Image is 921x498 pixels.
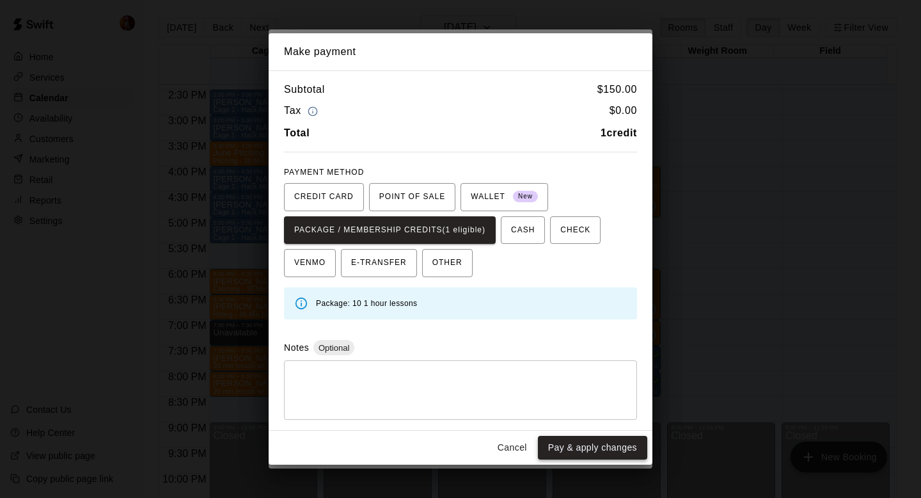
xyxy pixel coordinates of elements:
[513,188,538,205] span: New
[492,436,533,460] button: Cancel
[284,216,496,245] button: PACKAGE / MEMBERSHIP CREDITS(1 eligible)
[471,187,538,207] span: WALLET
[284,183,364,211] button: CREDIT CARD
[313,343,354,353] span: Optional
[422,249,473,277] button: OTHER
[284,168,364,177] span: PAYMENT METHOD
[369,183,455,211] button: POINT OF SALE
[284,249,336,277] button: VENMO
[379,187,445,207] span: POINT OF SALE
[560,220,590,241] span: CHECK
[284,342,309,353] label: Notes
[511,220,535,241] span: CASH
[597,81,637,98] h6: $ 150.00
[351,253,407,273] span: E-TRANSFER
[432,253,462,273] span: OTHER
[550,216,601,245] button: CHECK
[316,299,418,308] span: Package: 10 1 hour lessons
[294,253,326,273] span: VENMO
[610,102,637,120] h6: $ 0.00
[601,127,637,138] b: 1 credit
[284,81,325,98] h6: Subtotal
[294,220,485,241] span: PACKAGE / MEMBERSHIP CREDITS (1 eligible)
[501,216,545,245] button: CASH
[538,436,647,460] button: Pay & apply changes
[284,127,310,138] b: Total
[294,187,354,207] span: CREDIT CARD
[460,183,548,211] button: WALLET New
[284,102,321,120] h6: Tax
[341,249,417,277] button: E-TRANSFER
[269,33,652,70] h2: Make payment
